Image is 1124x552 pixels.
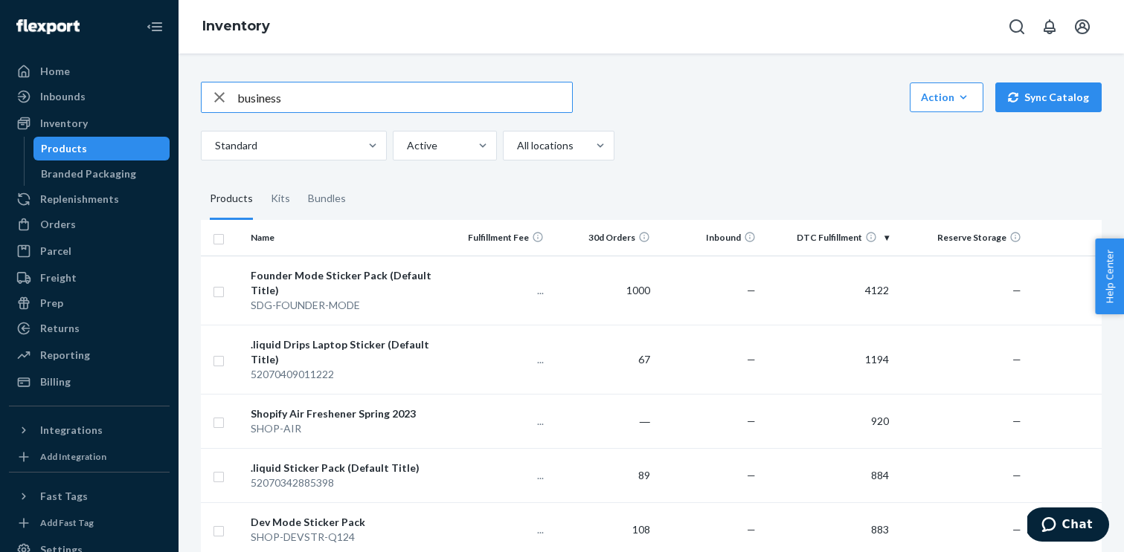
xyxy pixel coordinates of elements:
[9,514,170,532] a: Add Fast Tag
[405,138,407,153] input: Active
[1002,12,1032,42] button: Open Search Box
[762,394,894,448] td: 920
[450,352,545,367] p: ...
[251,268,437,298] div: Founder Mode Sticker Pack (Default Title)
[251,337,437,367] div: .liquid Drips Laptop Sticker (Default Title)
[1012,469,1021,481] span: —
[251,421,437,436] div: SHOP-AIR
[747,469,756,481] span: —
[40,516,94,529] div: Add Fast Tag
[910,82,983,112] button: Action
[251,367,437,382] div: 52070409011222
[747,523,756,536] span: —
[40,423,103,438] div: Integrations
[1067,12,1097,42] button: Open account menu
[271,178,290,220] div: Kits
[40,217,76,232] div: Orders
[1012,415,1021,427] span: —
[140,12,170,42] button: Close Navigation
[747,353,756,366] span: —
[251,298,437,313] div: SDG-FOUNDER-MODE
[550,394,656,448] td: ―
[40,192,119,207] div: Replenishments
[1035,12,1064,42] button: Open notifications
[40,89,86,104] div: Inbounds
[1012,523,1021,536] span: —
[762,220,894,256] th: DTC Fulfillment
[40,270,77,285] div: Freight
[16,19,80,34] img: Flexport logo
[9,85,170,108] a: Inbounds
[9,111,170,135] a: Inventory
[33,137,170,160] a: Products
[9,59,170,83] a: Home
[9,316,170,340] a: Returns
[9,212,170,236] a: Orders
[251,475,437,490] div: 52070342885398
[40,348,90,363] div: Reporting
[450,414,545,429] p: ...
[251,530,437,545] div: SHOP-DEVSTR-Q124
[237,82,572,112] input: Search inventory by name or sku
[995,82,1102,112] button: Sync Catalog
[251,406,437,421] div: Shopify Air Freshener Spring 2023
[202,18,270,34] a: Inventory
[251,515,437,530] div: Dev Mode Sticker Pack
[40,489,88,504] div: Fast Tags
[40,244,71,259] div: Parcel
[747,415,756,427] span: —
[9,239,170,263] a: Parcel
[9,291,170,315] a: Prep
[762,448,894,502] td: 884
[40,321,80,336] div: Returns
[9,448,170,466] a: Add Integration
[33,162,170,186] a: Branded Packaging
[40,374,71,389] div: Billing
[40,64,70,79] div: Home
[9,484,170,508] button: Fast Tags
[747,284,756,296] span: —
[308,178,346,220] div: Bundles
[762,325,894,394] td: 1194
[450,522,545,537] p: ...
[450,283,545,298] p: ...
[516,138,517,153] input: All locations
[550,220,656,256] th: 30d Orders
[450,468,545,483] p: ...
[251,461,437,475] div: .liquid Sticker Pack (Default Title)
[245,220,443,256] th: Name
[190,5,282,48] ol: breadcrumbs
[1012,284,1021,296] span: —
[1012,353,1021,366] span: —
[41,141,87,156] div: Products
[210,178,253,220] div: Products
[9,418,170,442] button: Integrations
[762,256,894,325] td: 4122
[550,325,656,394] td: 67
[1095,238,1124,314] button: Help Center
[9,370,170,394] a: Billing
[9,187,170,211] a: Replenishments
[550,448,656,502] td: 89
[40,296,63,311] div: Prep
[921,90,972,105] div: Action
[41,166,136,181] div: Branded Packaging
[444,220,550,256] th: Fulfillment Fee
[9,343,170,367] a: Reporting
[656,220,762,256] th: Inbound
[895,220,1027,256] th: Reserve Storage
[1027,507,1109,545] iframe: Opens a widget where you can chat to one of our agents
[9,266,170,290] a: Freight
[40,116,88,131] div: Inventory
[550,256,656,325] td: 1000
[40,450,106,463] div: Add Integration
[213,138,215,153] input: Standard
